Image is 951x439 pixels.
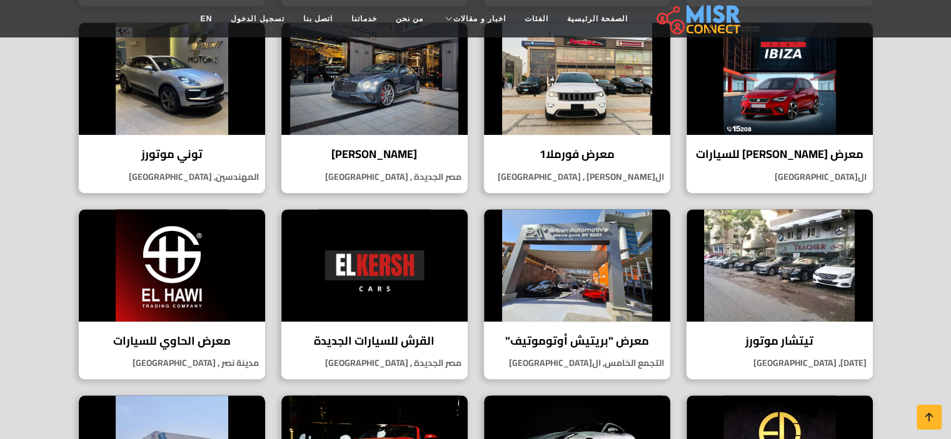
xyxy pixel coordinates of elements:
a: معرض محمد فهمي للسيارات معرض [PERSON_NAME] للسيارات ال[GEOGRAPHIC_DATA] [678,22,881,194]
img: معرض الحاوي للسيارات [79,209,265,322]
p: مدينة نصر , [GEOGRAPHIC_DATA] [79,357,265,370]
h4: معرض "بريتيش أوتوموتيف" [493,334,661,348]
a: الصفحة الرئيسية [558,7,637,31]
p: ال[GEOGRAPHIC_DATA] [687,170,873,184]
h4: القرش للسيارات الجديدة [291,334,458,348]
a: من نحن [386,7,433,31]
h4: تيتشار موتورز [696,334,863,348]
span: اخبار و مقالات [453,13,506,24]
a: تسجيل الدخول [221,7,293,31]
a: معرض فورملا1 معرض فورملا1 ال[PERSON_NAME] , [GEOGRAPHIC_DATA] [476,22,678,194]
a: الفئات [515,7,558,31]
p: مصر الجديدة , [GEOGRAPHIC_DATA] [281,357,468,370]
a: أوتو بوتيك [PERSON_NAME] مصر الجديدة , [GEOGRAPHIC_DATA] [273,22,476,194]
p: المهندسين, [GEOGRAPHIC_DATA] [79,170,265,184]
img: أوتو بوتيك [281,22,468,135]
img: معرض فورملا1 [484,22,670,135]
a: اتصل بنا [294,7,342,31]
a: تيتشار موتورز تيتشار موتورز [DATE], [GEOGRAPHIC_DATA] [678,209,881,380]
img: معرض محمد فهمي للسيارات [687,22,873,135]
img: تيتشار موتورز [687,209,873,322]
a: القرش للسيارات الجديدة القرش للسيارات الجديدة مصر الجديدة , [GEOGRAPHIC_DATA] [273,209,476,380]
h4: معرض [PERSON_NAME] للسيارات [696,147,863,161]
h4: توني موتورز [88,147,256,161]
h4: معرض فورملا1 [493,147,661,161]
a: توني موتورز توني موتورز المهندسين, [GEOGRAPHIC_DATA] [71,22,273,194]
p: التجمع الخامس, ال[GEOGRAPHIC_DATA] [484,357,670,370]
a: معرض "بريتيش أوتوموتيف" معرض "بريتيش أوتوموتيف" التجمع الخامس, ال[GEOGRAPHIC_DATA] [476,209,678,380]
img: main.misr_connect [657,3,740,34]
p: مصر الجديدة , [GEOGRAPHIC_DATA] [281,170,468,184]
p: [DATE], [GEOGRAPHIC_DATA] [687,357,873,370]
img: معرض "بريتيش أوتوموتيف" [484,209,670,322]
img: توني موتورز [79,22,265,135]
a: اخبار و مقالات [433,7,515,31]
a: معرض الحاوي للسيارات معرض الحاوي للسيارات مدينة نصر , [GEOGRAPHIC_DATA] [71,209,273,380]
a: EN [191,7,222,31]
h4: معرض الحاوي للسيارات [88,334,256,348]
img: القرش للسيارات الجديدة [281,209,468,322]
h4: [PERSON_NAME] [291,147,458,161]
a: خدماتنا [342,7,386,31]
p: ال[PERSON_NAME] , [GEOGRAPHIC_DATA] [484,170,670,184]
